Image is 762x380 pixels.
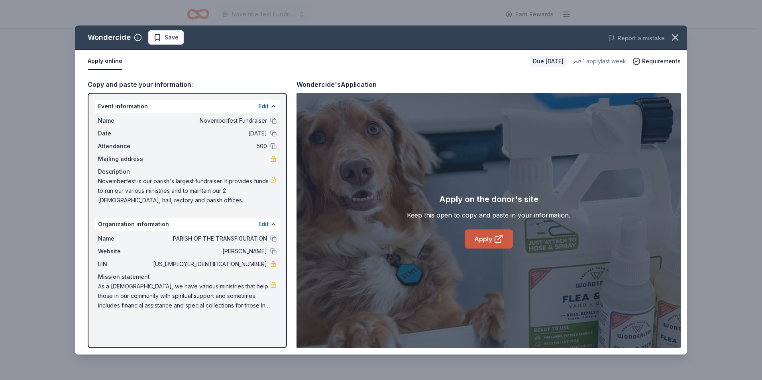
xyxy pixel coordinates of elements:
[98,141,151,151] span: Attendance
[98,234,151,243] span: Name
[98,129,151,138] span: Date
[407,210,570,220] div: Keep this open to copy and paste in your information.
[258,102,269,111] button: Edit
[98,259,151,269] span: EIN
[148,30,184,45] button: Save
[95,100,280,113] div: Event information
[165,33,179,42] span: Save
[151,129,267,138] span: [DATE]
[88,79,287,90] div: Copy and paste your information:
[297,79,377,90] div: Wondercide's Application
[88,31,131,44] div: Wondercide
[608,33,665,43] button: Report a mistake
[98,154,151,164] span: Mailing address
[88,53,122,70] button: Apply online
[465,229,513,249] a: Apply
[98,272,277,282] div: Mission statement
[151,141,267,151] span: 500
[98,116,151,125] span: Name
[151,116,267,125] span: Novemberfest Fundraiser
[632,57,681,66] button: Requirements
[98,167,277,176] div: Description
[98,247,151,256] span: Website
[530,56,567,67] div: Due [DATE]
[98,282,270,310] span: As a [DEMOGRAPHIC_DATA], we have various ministries that help those in our community with spiritu...
[151,234,267,243] span: PARISH OF THE TRANSFIGURATION
[439,193,538,206] div: Apply on the donor's site
[573,57,626,66] div: 1 apply last week
[98,176,270,205] span: Novemberfest is our parish's largest fundraiser. It provides funds to run our various ministries ...
[151,259,267,269] span: [US_EMPLOYER_IDENTIFICATION_NUMBER]
[151,247,267,256] span: [PERSON_NAME]
[258,219,269,229] button: Edit
[95,218,280,231] div: Organization information
[642,57,681,66] span: Requirements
